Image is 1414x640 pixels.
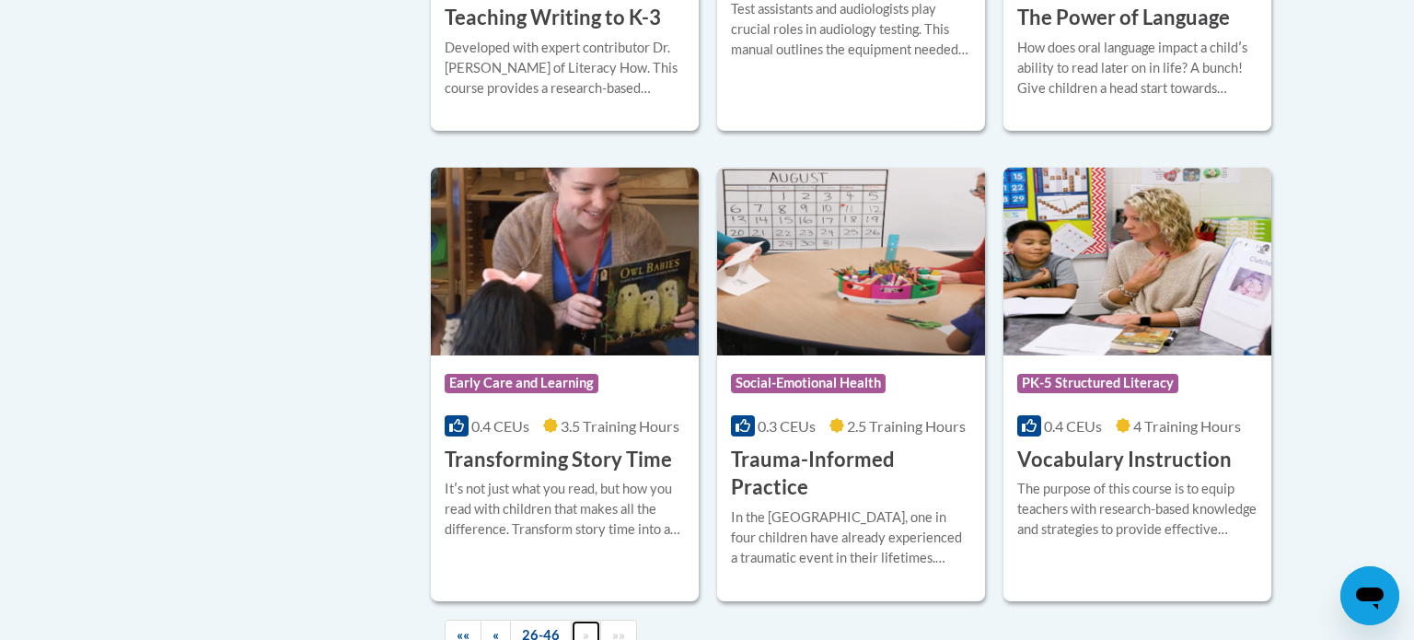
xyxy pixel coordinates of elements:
[445,38,685,99] div: Developed with expert contributor Dr. [PERSON_NAME] of Literacy How. This course provides a resea...
[561,417,679,435] span: 3.5 Training Hours
[1340,566,1399,625] iframe: Button to launch messaging window
[1017,479,1258,540] div: The purpose of this course is to equip teachers with research-based knowledge and strategies to p...
[1017,38,1258,99] div: How does oral language impact a childʹs ability to read later on in life? A bunch! Give children ...
[847,417,966,435] span: 2.5 Training Hours
[731,446,971,503] h3: Trauma-Informed Practice
[1017,374,1178,392] span: PK-5 Structured Literacy
[1017,446,1232,474] h3: Vocabulary Instruction
[1003,168,1271,600] a: Course LogoPK-5 Structured Literacy0.4 CEUs4 Training Hours Vocabulary InstructionThe purpose of ...
[717,168,985,355] img: Course Logo
[471,417,529,435] span: 0.4 CEUs
[758,417,816,435] span: 0.3 CEUs
[445,4,661,32] h3: Teaching Writing to K-3
[717,168,985,600] a: Course LogoSocial-Emotional Health0.3 CEUs2.5 Training Hours Trauma-Informed PracticeIn the [GEOG...
[731,507,971,568] div: In the [GEOGRAPHIC_DATA], one in four children have already experienced a traumatic event in thei...
[431,168,699,355] img: Course Logo
[445,374,598,392] span: Early Care and Learning
[431,168,699,600] a: Course LogoEarly Care and Learning0.4 CEUs3.5 Training Hours Transforming Story TimeItʹs not just...
[445,446,672,474] h3: Transforming Story Time
[1133,417,1241,435] span: 4 Training Hours
[731,374,886,392] span: Social-Emotional Health
[445,479,685,540] div: Itʹs not just what you read, but how you read with children that makes all the difference. Transf...
[1044,417,1102,435] span: 0.4 CEUs
[1003,168,1271,355] img: Course Logo
[1017,4,1230,32] h3: The Power of Language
